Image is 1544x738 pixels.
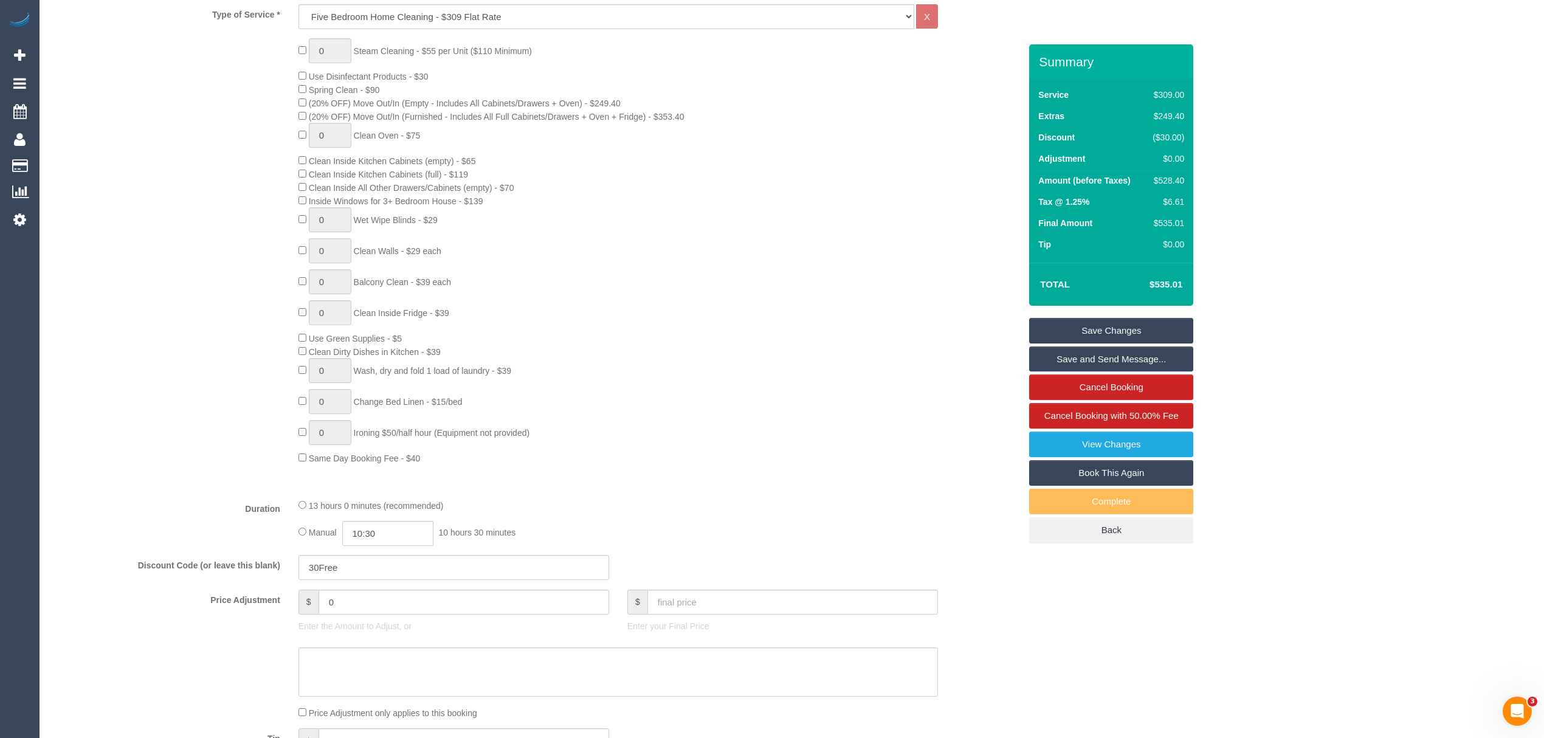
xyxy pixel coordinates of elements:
div: $0.00 [1148,153,1185,165]
span: Manual [309,528,337,537]
h3: Summary [1039,55,1187,69]
span: Clean Inside Kitchen Cabinets (empty) - $65 [309,156,476,166]
a: Cancel Booking with 50.00% Fee [1029,403,1193,429]
span: Cancel Booking with 50.00% Fee [1044,410,1179,421]
label: Tip [1038,238,1051,250]
label: Discount Code (or leave this blank) [43,555,289,571]
span: 13 hours 0 minutes (recommended) [309,501,444,511]
span: Ironing $50/half hour (Equipment not provided) [354,428,530,438]
div: $309.00 [1148,89,1185,101]
span: Balcony Clean - $39 each [354,277,451,287]
div: $249.40 [1148,110,1185,122]
span: $ [298,590,319,615]
span: 3 [1528,697,1537,706]
h4: $535.01 [1113,280,1182,290]
img: Automaid Logo [7,12,32,29]
label: Discount [1038,131,1075,143]
span: Wet Wipe Blinds - $29 [354,215,438,225]
span: Clean Inside Kitchen Cabinets (full) - $119 [309,170,468,179]
strong: Total [1040,279,1070,289]
span: $ [627,590,647,615]
span: (20% OFF) Move Out/In (Furnished - Includes All Full Cabinets/Drawers + Oven + Fridge) - $353.40 [309,112,684,122]
input: final price [647,590,938,615]
span: Clean Walls - $29 each [354,246,441,256]
label: Final Amount [1038,217,1092,229]
label: Service [1038,89,1069,101]
span: Change Bed Linen - $15/bed [354,397,463,407]
a: Save Changes [1029,318,1193,343]
label: Price Adjustment [43,590,289,606]
span: Wash, dry and fold 1 load of laundry - $39 [354,366,511,376]
div: $6.61 [1148,196,1185,208]
span: Clean Dirty Dishes in Kitchen - $39 [309,347,441,357]
span: Clean Inside Fridge - $39 [354,308,449,318]
a: Save and Send Message... [1029,347,1193,372]
div: ($30.00) [1148,131,1185,143]
a: Cancel Booking [1029,374,1193,400]
label: Adjustment [1038,153,1085,165]
span: Steam Cleaning - $55 per Unit ($110 Minimum) [354,46,532,56]
span: Spring Clean - $90 [309,85,380,95]
a: Book This Again [1029,460,1193,486]
label: Duration [43,498,289,515]
span: Inside Windows for 3+ Bedroom House - $139 [309,196,483,206]
a: View Changes [1029,432,1193,457]
p: Enter your Final Price [627,620,938,632]
p: Enter the Amount to Adjust, or [298,620,609,632]
span: (20% OFF) Move Out/In (Empty - Includes All Cabinets/Drawers + Oven) - $249.40 [309,98,621,108]
div: $528.40 [1148,174,1185,187]
span: Price Adjustment only applies to this booking [309,708,477,718]
label: Tax @ 1.25% [1038,196,1089,208]
label: Extras [1038,110,1064,122]
div: $535.01 [1148,217,1185,229]
label: Type of Service * [43,4,289,21]
span: 10 hours 30 minutes [438,528,515,537]
span: Clean Oven - $75 [354,131,421,140]
iframe: Intercom live chat [1503,697,1532,726]
div: $0.00 [1148,238,1185,250]
span: Use Green Supplies - $5 [309,334,402,343]
span: Clean Inside All Other Drawers/Cabinets (empty) - $70 [309,183,514,193]
span: Use Disinfectant Products - $30 [309,72,429,81]
label: Amount (before Taxes) [1038,174,1130,187]
a: Back [1029,517,1193,543]
span: Same Day Booking Fee - $40 [309,453,421,463]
